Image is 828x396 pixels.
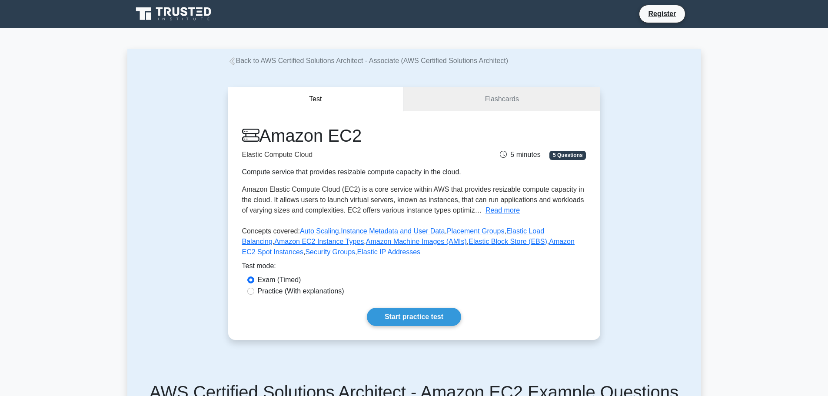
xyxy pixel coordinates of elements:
[228,57,509,64] a: Back to AWS Certified Solutions Architect - Associate (AWS Certified Solutions Architect)
[242,186,584,214] span: Amazon Elastic Compute Cloud (EC2) is a core service within AWS that provides resizable compute c...
[242,125,468,146] h1: Amazon EC2
[242,261,586,275] div: Test mode:
[403,87,600,112] a: Flashcards
[242,150,468,160] p: Elastic Compute Cloud
[549,151,586,160] span: 5 Questions
[500,151,540,158] span: 5 minutes
[643,8,681,19] a: Register
[242,226,586,261] p: Concepts covered: , , , , , , , , ,
[300,227,339,235] a: Auto Scaling
[367,308,461,326] a: Start practice test
[274,238,364,245] a: Amazon EC2 Instance Types
[228,87,404,112] button: Test
[341,227,445,235] a: Instance Metadata and User Data
[305,248,355,256] a: Security Groups
[242,167,468,177] div: Compute service that provides resizable compute capacity in the cloud.
[258,286,344,296] label: Practice (With explanations)
[357,248,421,256] a: Elastic IP Addresses
[485,205,520,216] button: Read more
[469,238,547,245] a: Elastic Block Store (EBS)
[258,275,301,285] label: Exam (Timed)
[366,238,467,245] a: Amazon Machine Images (AMIs)
[447,227,505,235] a: Placement Groups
